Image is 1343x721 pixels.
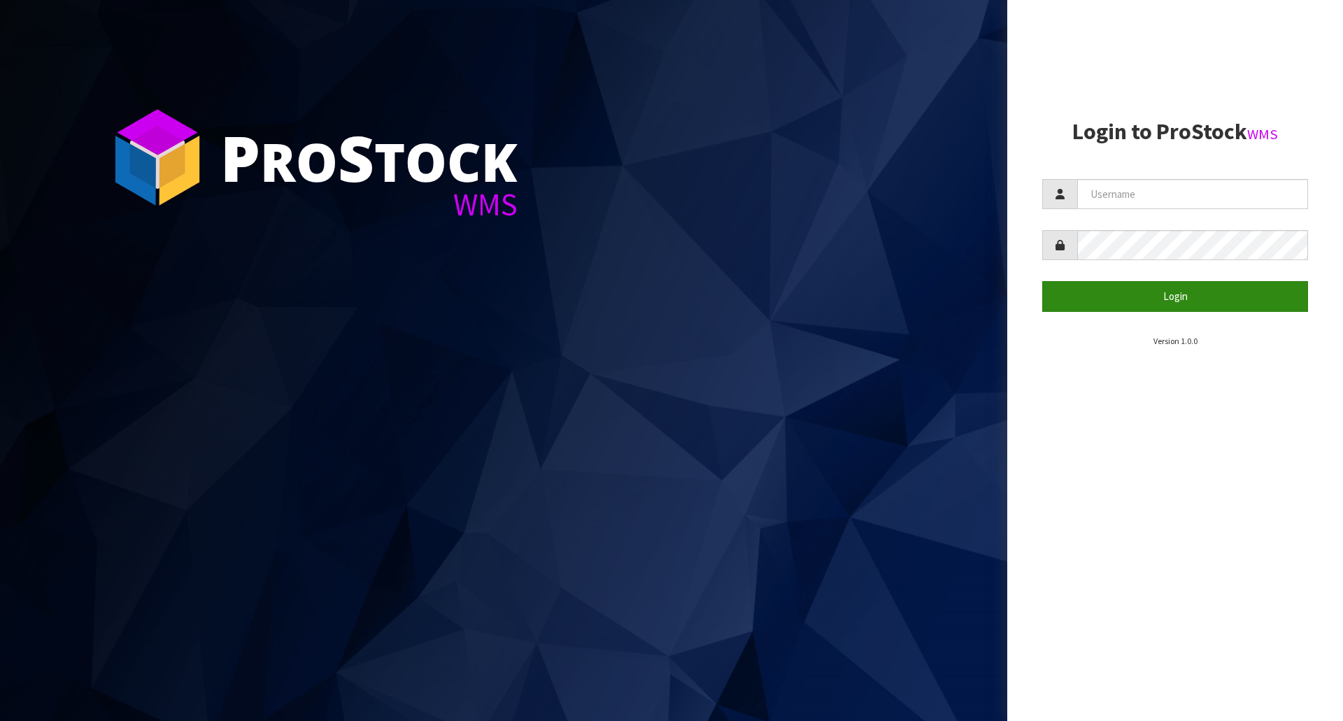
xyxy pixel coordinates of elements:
[1153,336,1198,346] small: Version 1.0.0
[1042,120,1308,144] h2: Login to ProStock
[105,105,210,210] img: ProStock Cube
[1077,179,1308,209] input: Username
[1247,125,1278,143] small: WMS
[338,115,374,200] span: S
[220,126,518,189] div: ro tock
[220,115,260,200] span: P
[1042,281,1308,311] button: Login
[220,189,518,220] div: WMS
